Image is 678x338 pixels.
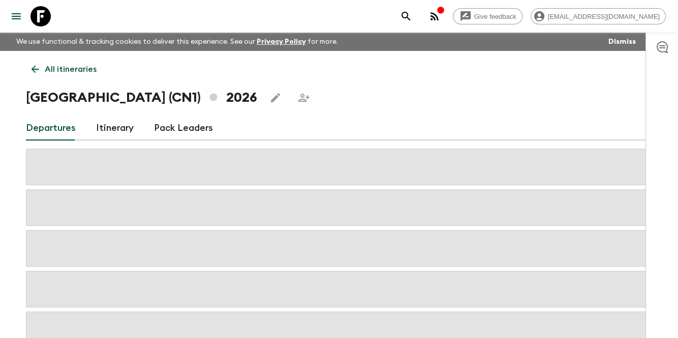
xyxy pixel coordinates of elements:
[257,38,306,45] a: Privacy Policy
[154,116,213,140] a: Pack Leaders
[542,13,665,20] span: [EMAIL_ADDRESS][DOMAIN_NAME]
[26,59,102,79] a: All itineraries
[26,88,257,108] h1: [GEOGRAPHIC_DATA] (CN1) 2026
[294,88,314,108] span: Share this itinerary
[396,6,416,26] button: search adventures
[45,63,97,75] p: All itineraries
[606,35,638,49] button: Dismiss
[469,13,522,20] span: Give feedback
[453,8,522,24] a: Give feedback
[12,33,342,51] p: We use functional & tracking cookies to deliver this experience. See our for more.
[6,6,26,26] button: menu
[96,116,134,140] a: Itinerary
[265,88,286,108] button: Edit this itinerary
[531,8,666,24] div: [EMAIL_ADDRESS][DOMAIN_NAME]
[26,116,76,140] a: Departures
